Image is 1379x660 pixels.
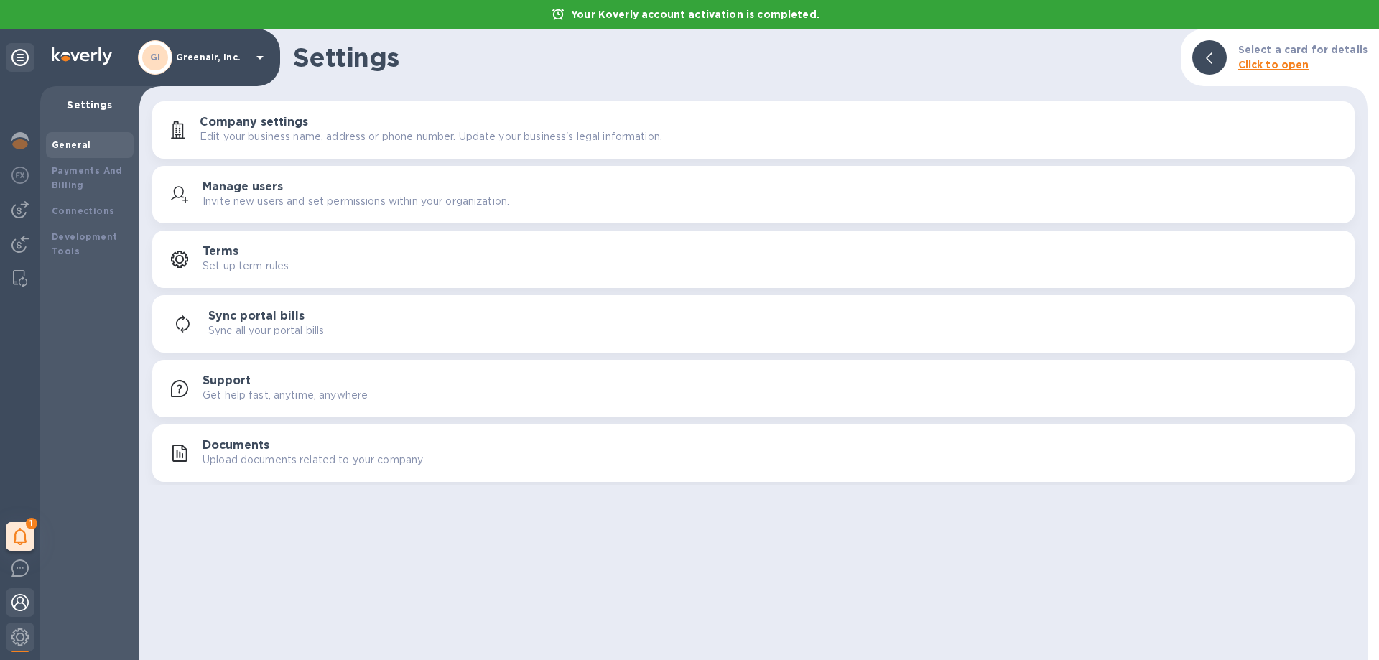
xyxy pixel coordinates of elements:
[203,194,509,209] p: Invite new users and set permissions within your organization.
[203,452,424,468] p: Upload documents related to your company.
[152,295,1355,353] button: Sync portal billsSync all your portal bills
[203,388,368,403] p: Get help fast, anytime, anywhere
[152,231,1355,288] button: TermsSet up term rules
[293,42,1169,73] h1: Settings
[11,167,29,184] img: Foreign exchange
[152,166,1355,223] button: Manage usersInvite new users and set permissions within your organization.
[152,101,1355,159] button: Company settingsEdit your business name, address or phone number. Update your business's legal in...
[52,47,112,65] img: Logo
[200,129,662,144] p: Edit your business name, address or phone number. Update your business's legal information.
[6,43,34,72] div: Unpin categories
[152,360,1355,417] button: SupportGet help fast, anytime, anywhere
[203,374,251,388] h3: Support
[208,310,305,323] h3: Sync portal bills
[52,165,123,190] b: Payments And Billing
[152,424,1355,482] button: DocumentsUpload documents related to your company.
[203,180,283,194] h3: Manage users
[203,245,238,259] h3: Terms
[176,52,248,62] p: Greenair, Inc.
[26,518,37,529] span: 1
[52,231,117,256] b: Development Tools
[200,116,308,129] h3: Company settings
[564,7,827,22] p: Your Koverly account activation is completed.
[52,98,128,112] p: Settings
[1238,44,1368,55] b: Select a card for details
[203,259,289,274] p: Set up term rules
[52,139,91,150] b: General
[208,323,324,338] p: Sync all your portal bills
[203,439,269,452] h3: Documents
[1238,59,1309,70] b: Click to open
[150,52,161,62] b: GI
[52,205,114,216] b: Connections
